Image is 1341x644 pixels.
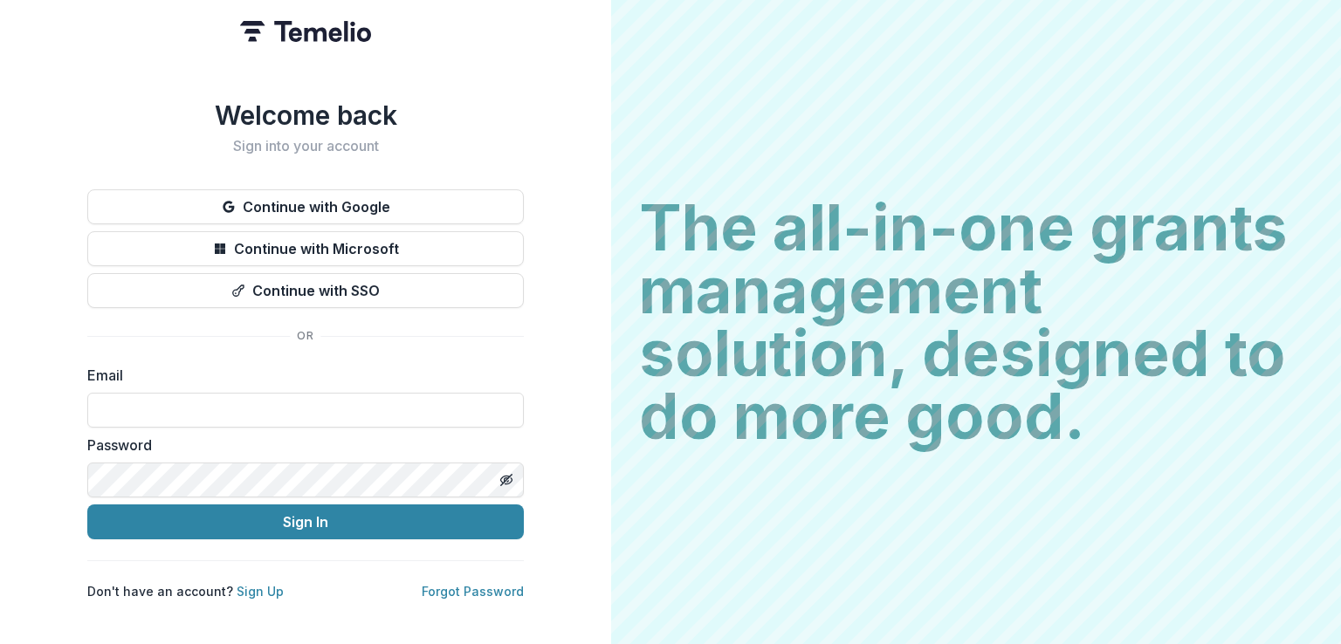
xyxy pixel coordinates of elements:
h2: Sign into your account [87,138,524,154]
img: Temelio [240,21,371,42]
a: Forgot Password [422,584,524,599]
button: Continue with Microsoft [87,231,524,266]
button: Continue with Google [87,189,524,224]
a: Sign Up [237,584,284,599]
h1: Welcome back [87,99,524,131]
p: Don't have an account? [87,582,284,600]
label: Password [87,435,513,456]
button: Continue with SSO [87,273,524,308]
button: Toggle password visibility [492,466,520,494]
label: Email [87,365,513,386]
button: Sign In [87,504,524,539]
